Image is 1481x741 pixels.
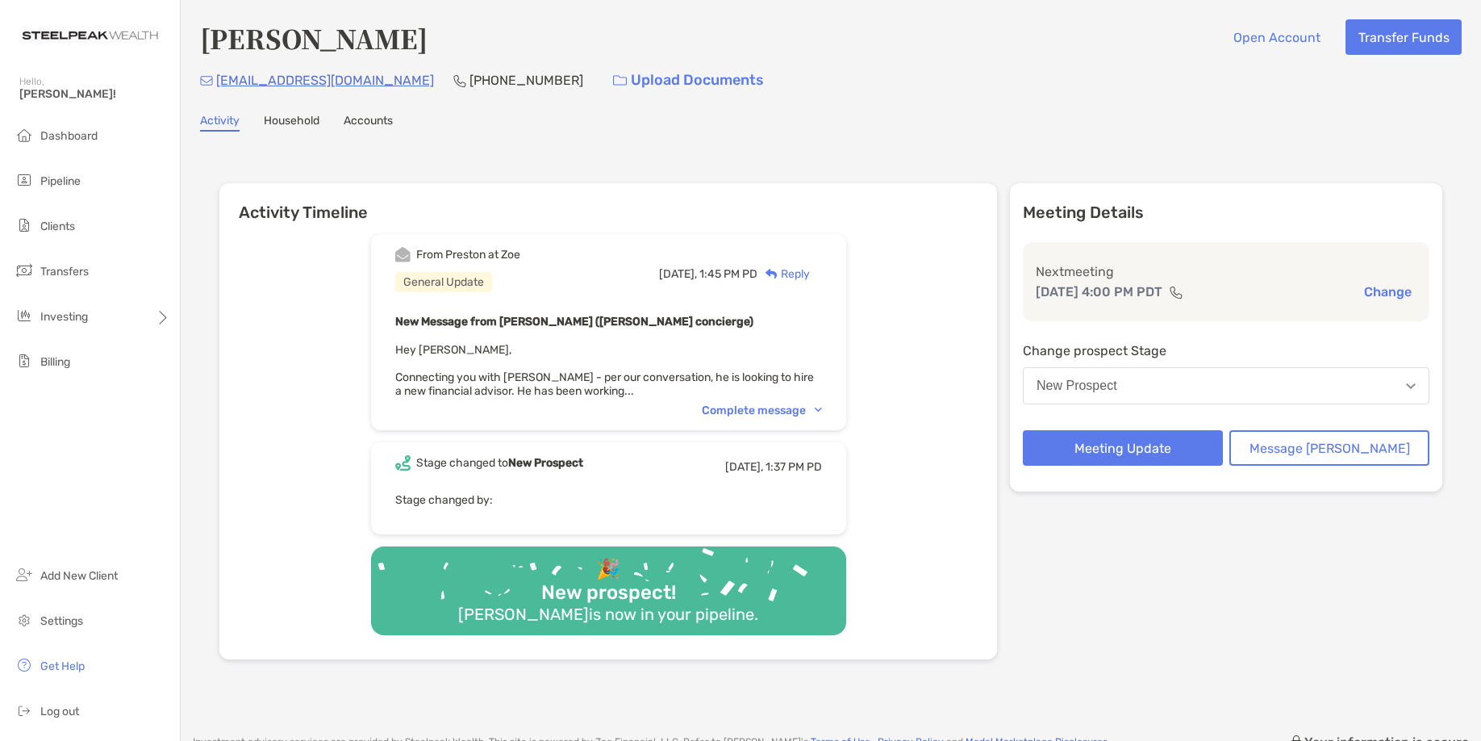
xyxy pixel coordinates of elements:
[40,174,81,188] span: Pipeline
[1036,282,1162,302] p: [DATE] 4:00 PM PDT
[613,75,627,86] img: button icon
[1406,383,1416,389] img: Open dropdown arrow
[757,266,810,283] div: Reply
[1359,283,1416,300] button: Change
[15,261,34,280] img: transfers icon
[395,247,411,262] img: Event icon
[766,460,822,474] span: 1:37 PM PD
[1023,203,1429,223] p: Meeting Details
[815,408,822,412] img: Chevron icon
[264,114,319,132] a: Household
[416,456,583,470] div: Stage changed to
[219,183,997,222] h6: Activity Timeline
[15,610,34,630] img: settings icon
[590,558,627,581] div: 🎉
[200,114,240,132] a: Activity
[15,701,34,720] img: logout icon
[15,351,34,370] img: billing icon
[40,220,75,233] span: Clients
[200,76,213,86] img: Email Icon
[371,546,846,622] img: Confetti
[40,265,89,278] span: Transfers
[1023,430,1223,466] button: Meeting Update
[19,6,161,65] img: Zoe Logo
[15,170,34,190] img: pipeline icon
[40,129,98,143] span: Dashboard
[395,490,822,510] p: Stage changed by:
[1023,367,1429,404] button: New Prospect
[15,125,34,144] img: dashboard icon
[344,114,393,132] a: Accounts
[603,63,774,98] a: Upload Documents
[1037,379,1117,393] div: New Prospect
[15,306,34,325] img: investing icon
[15,216,34,235] img: clients icon
[1345,19,1462,55] button: Transfer Funds
[659,267,697,281] span: [DATE],
[766,269,778,279] img: Reply icon
[395,455,411,471] img: Event icon
[15,655,34,675] img: get-help icon
[216,70,434,90] p: [EMAIL_ADDRESS][DOMAIN_NAME]
[200,19,428,57] h4: [PERSON_NAME]
[40,614,83,628] span: Settings
[699,267,757,281] span: 1:45 PM PD
[395,343,814,398] span: Hey [PERSON_NAME], Connecting you with [PERSON_NAME] - per our conversation, he is looking to hir...
[1220,19,1333,55] button: Open Account
[40,705,79,718] span: Log out
[1229,430,1429,466] button: Message [PERSON_NAME]
[453,74,466,87] img: Phone Icon
[40,659,85,673] span: Get Help
[469,70,583,90] p: [PHONE_NUMBER]
[725,460,763,474] span: [DATE],
[452,605,765,624] div: [PERSON_NAME] is now in your pipeline.
[40,310,88,324] span: Investing
[395,272,492,292] div: General Update
[40,355,70,369] span: Billing
[1023,341,1429,361] p: Change prospect Stage
[40,569,118,583] span: Add New Client
[535,581,682,605] div: New prospect!
[416,248,520,262] div: From Preston at Zoe
[1036,262,1416,282] p: Next meeting
[395,315,753,329] b: New Message from [PERSON_NAME] ([PERSON_NAME] concierge)
[508,456,583,470] b: New Prospect
[702,404,822,417] div: Complete message
[19,87,170,101] span: [PERSON_NAME]!
[15,565,34,584] img: add_new_client icon
[1169,286,1183,299] img: communication type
